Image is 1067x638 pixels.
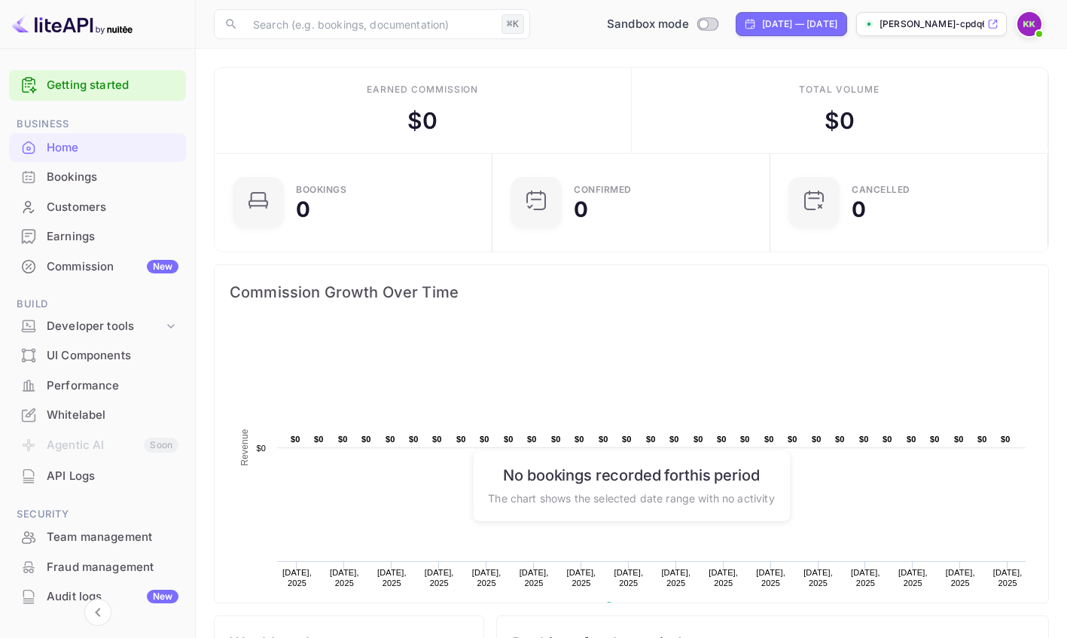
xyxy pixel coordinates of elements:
[9,193,186,222] div: Customers
[47,139,178,157] div: Home
[852,185,910,194] div: CANCELLED
[407,104,437,138] div: $ 0
[520,568,549,588] text: [DATE], 2025
[977,435,987,444] text: $0
[47,588,178,606] div: Audit logs
[954,435,964,444] text: $0
[9,506,186,523] span: Security
[9,193,186,221] a: Customers
[694,435,703,444] text: $0
[799,83,880,96] div: Total volume
[9,252,186,280] a: CommissionNew
[84,599,111,626] button: Collapse navigation
[898,568,928,588] text: [DATE], 2025
[9,163,186,191] a: Bookings
[859,435,869,444] text: $0
[330,568,359,588] text: [DATE], 2025
[9,371,186,399] a: Performance
[291,435,300,444] text: $0
[9,462,186,491] div: API Logs
[47,258,178,276] div: Commission
[9,371,186,401] div: Performance
[488,490,774,505] p: The chart shows the selected date range with no activity
[946,568,975,588] text: [DATE], 2025
[296,185,346,194] div: Bookings
[788,435,797,444] text: $0
[9,70,186,101] div: Getting started
[409,435,419,444] text: $0
[646,435,656,444] text: $0
[47,347,178,365] div: UI Components
[456,435,466,444] text: $0
[361,435,371,444] text: $0
[812,435,822,444] text: $0
[740,435,750,444] text: $0
[314,435,324,444] text: $0
[9,582,186,612] div: Audit logsNew
[386,435,395,444] text: $0
[551,435,561,444] text: $0
[9,401,186,430] div: Whitelabel
[47,468,178,485] div: API Logs
[501,14,524,34] div: ⌘K
[9,401,186,429] a: Whitelabel
[803,568,833,588] text: [DATE], 2025
[907,435,916,444] text: $0
[47,529,178,546] div: Team management
[851,568,880,588] text: [DATE], 2025
[661,568,691,588] text: [DATE], 2025
[930,435,940,444] text: $0
[244,9,495,39] input: Search (e.g. bookings, documentation)
[619,602,657,612] text: Revenue
[47,169,178,186] div: Bookings
[9,553,186,581] a: Fraud management
[9,133,186,161] a: Home
[614,568,643,588] text: [DATE], 2025
[9,116,186,133] span: Business
[567,568,596,588] text: [DATE], 2025
[488,466,774,484] h6: No bookings recorded for this period
[9,222,186,252] div: Earnings
[47,199,178,216] div: Customers
[147,590,178,603] div: New
[835,435,845,444] text: $0
[9,523,186,551] a: Team management
[256,444,266,453] text: $0
[825,104,855,138] div: $ 0
[230,280,1033,304] span: Commission Growth Over Time
[472,568,501,588] text: [DATE], 2025
[9,163,186,192] div: Bookings
[883,435,892,444] text: $0
[852,199,866,220] div: 0
[367,83,478,96] div: Earned commission
[599,435,608,444] text: $0
[9,462,186,490] a: API Logs
[504,435,514,444] text: $0
[9,523,186,552] div: Team management
[574,199,588,220] div: 0
[47,377,178,395] div: Performance
[601,16,724,33] div: Switch to Production mode
[47,318,163,335] div: Developer tools
[239,429,250,466] text: Revenue
[756,568,785,588] text: [DATE], 2025
[9,313,186,340] div: Developer tools
[47,228,178,246] div: Earnings
[338,435,348,444] text: $0
[717,435,727,444] text: $0
[9,582,186,610] a: Audit logsNew
[762,17,837,31] div: [DATE] — [DATE]
[622,435,632,444] text: $0
[12,12,133,36] img: LiteAPI logo
[9,553,186,582] div: Fraud management
[527,435,537,444] text: $0
[1001,435,1011,444] text: $0
[575,435,584,444] text: $0
[764,435,774,444] text: $0
[9,252,186,282] div: CommissionNew
[425,568,454,588] text: [DATE], 2025
[709,568,738,588] text: [DATE], 2025
[9,133,186,163] div: Home
[9,296,186,313] span: Build
[377,568,407,588] text: [DATE], 2025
